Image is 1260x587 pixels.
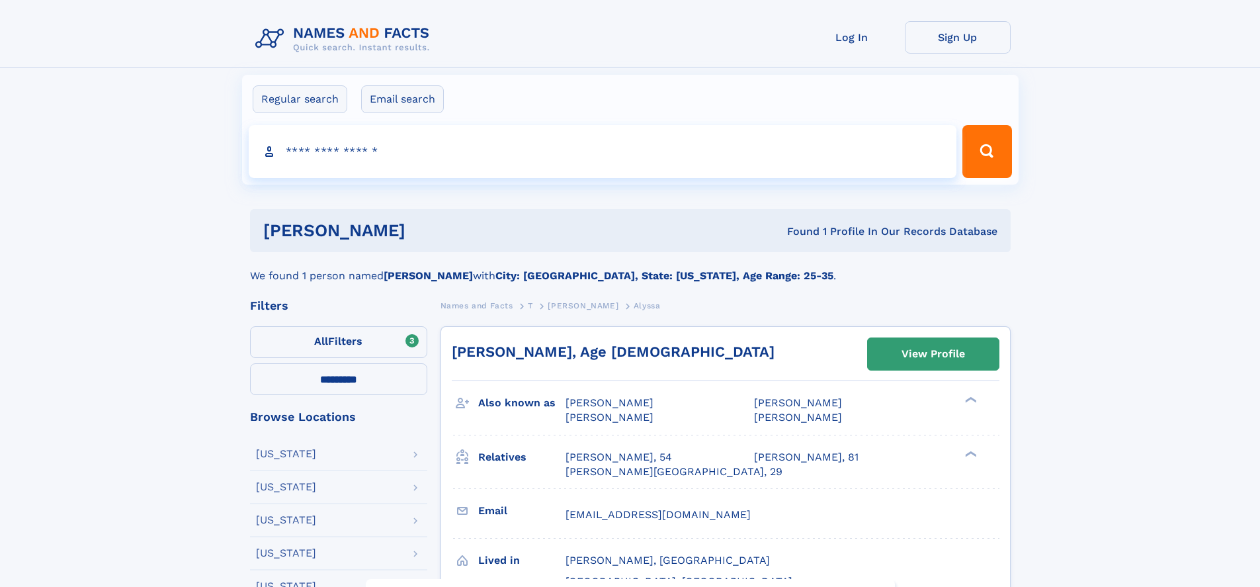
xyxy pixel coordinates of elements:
[528,297,533,314] a: T
[868,338,999,370] a: View Profile
[256,482,316,492] div: [US_STATE]
[250,300,427,312] div: Filters
[962,396,978,404] div: ❯
[596,224,997,239] div: Found 1 Profile In Our Records Database
[799,21,905,54] a: Log In
[548,297,618,314] a: [PERSON_NAME]
[384,269,473,282] b: [PERSON_NAME]
[962,125,1011,178] button: Search Button
[253,85,347,113] label: Regular search
[754,411,842,424] span: [PERSON_NAME]
[478,392,566,414] h3: Also known as
[566,465,782,479] a: [PERSON_NAME][GEOGRAPHIC_DATA], 29
[754,450,859,465] a: [PERSON_NAME], 81
[361,85,444,113] label: Email search
[452,343,775,360] a: [PERSON_NAME], Age [DEMOGRAPHIC_DATA]
[566,554,770,566] span: [PERSON_NAME], [GEOGRAPHIC_DATA]
[249,125,957,178] input: search input
[250,252,1011,284] div: We found 1 person named with .
[754,396,842,409] span: [PERSON_NAME]
[634,301,661,310] span: Alyssa
[256,548,316,559] div: [US_STATE]
[250,21,441,57] img: Logo Names and Facts
[902,339,965,369] div: View Profile
[478,500,566,522] h3: Email
[528,301,533,310] span: T
[263,222,597,239] h1: [PERSON_NAME]
[962,449,978,458] div: ❯
[256,449,316,459] div: [US_STATE]
[478,549,566,572] h3: Lived in
[566,508,751,521] span: [EMAIL_ADDRESS][DOMAIN_NAME]
[250,326,427,358] label: Filters
[441,297,513,314] a: Names and Facts
[250,411,427,423] div: Browse Locations
[495,269,833,282] b: City: [GEOGRAPHIC_DATA], State: [US_STATE], Age Range: 25-35
[256,515,316,525] div: [US_STATE]
[478,446,566,469] h3: Relatives
[548,301,618,310] span: [PERSON_NAME]
[566,396,653,409] span: [PERSON_NAME]
[566,411,653,424] span: [PERSON_NAME]
[566,450,672,465] a: [PERSON_NAME], 54
[314,335,328,347] span: All
[905,21,1011,54] a: Sign Up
